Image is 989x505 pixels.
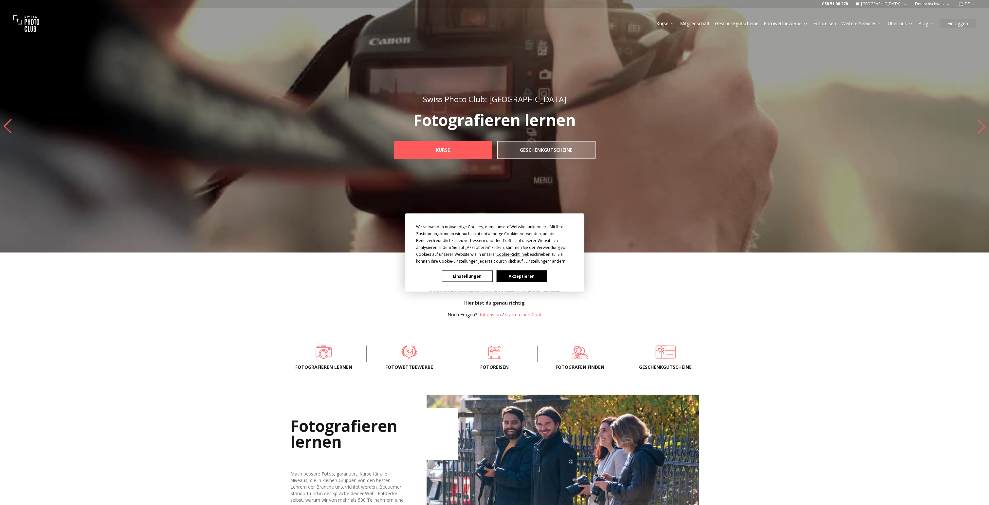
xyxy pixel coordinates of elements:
[442,271,492,282] button: Einstellungen
[496,271,547,282] button: Akzeptieren
[416,223,573,265] div: Wir verwenden notwendige Cookies, damit unsere Website funktioniert. Mit Ihrer Zustimmung können ...
[525,258,550,264] span: Einstellungen
[405,214,584,292] div: Cookie Consent Prompt
[496,252,527,257] span: Cookie-Richtlinie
